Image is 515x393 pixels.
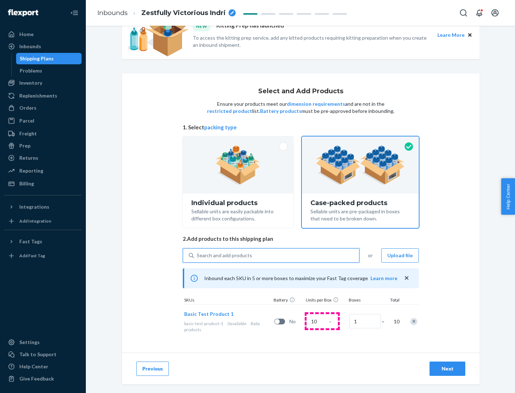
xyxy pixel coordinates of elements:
[184,310,234,318] button: Basic Test Product 1
[227,321,246,326] span: 0 available
[4,77,82,89] a: Inventory
[272,297,304,304] div: Battery
[310,207,410,222] div: Sellable units are pre-packaged in boxes that need to be broken down.
[8,9,38,16] img: Flexport logo
[216,145,260,185] img: individual-pack.facf35554cb0f1810c75b2bd6df2d64e.png
[19,104,36,111] div: Orders
[258,88,343,95] h1: Select and Add Products
[19,79,42,86] div: Inventory
[183,297,272,304] div: SKUs
[141,9,226,18] span: Zestfully Victorious Indri
[4,201,82,213] button: Integrations
[501,178,515,215] button: Help Center
[368,252,373,259] span: or
[19,203,49,210] div: Integrations
[136,362,169,376] button: Previous
[4,178,82,189] a: Billing
[19,339,40,346] div: Settings
[260,108,301,115] button: Battery products
[304,297,347,304] div: Units per Box
[4,165,82,176] a: Reporting
[4,373,82,384] button: Give Feedback
[183,268,419,288] div: Inbound each SKU in 5 or more boxes to maximize your Fast Tag coverage
[191,199,285,207] div: Individual products
[4,236,82,247] button: Fast Tags
[16,53,82,64] a: Shipping Plans
[4,349,82,360] a: Talk to Support
[67,6,82,20] button: Close Navigation
[97,9,128,17] a: Inbounds
[4,361,82,372] a: Help Center
[19,31,34,38] div: Home
[310,199,410,207] div: Case-packed products
[92,3,241,24] ol: breadcrumbs
[206,100,395,115] p: Ensure your products meet our and are not in the list. must be pre-approved before inbounding.
[349,314,381,328] input: Number of boxes
[193,21,211,31] div: NEW
[204,124,237,131] button: packing type
[466,31,474,39] button: Close
[19,351,57,358] div: Talk to Support
[184,321,223,326] span: basic-test-product-1
[216,21,284,31] p: Kitting Prep has launched
[4,140,82,151] a: Prep
[403,274,410,282] button: close
[16,65,82,76] a: Problems
[19,253,45,259] div: Add Fast Tag
[4,250,82,262] a: Add Fast Tag
[197,252,252,259] div: Search and add products
[289,318,304,325] span: No
[19,130,37,137] div: Freight
[436,365,459,372] div: Next
[20,67,42,74] div: Problems
[316,145,405,185] img: case-pack.59cecea509d18c883b923b81aeac6d0b.png
[207,108,252,115] button: restricted product
[4,128,82,139] a: Freight
[4,41,82,52] a: Inbounds
[19,43,41,50] div: Inbounds
[183,124,419,131] span: 1. Select
[184,320,271,333] div: Baby products
[287,100,345,108] button: dimension requirements
[392,318,399,325] span: 10
[19,154,38,161] div: Returns
[19,363,48,370] div: Help Center
[19,180,34,187] div: Billing
[437,31,465,39] button: Learn More
[183,235,419,243] span: 2. Add products to this shipping plan
[456,6,471,20] button: Open Search Box
[184,311,234,317] span: Basic Test Product 1
[4,102,82,114] a: Orders
[19,218,51,224] div: Add Integration
[4,152,82,164] a: Returns
[4,115,82,126] a: Parcel
[19,167,43,174] div: Reporting
[19,375,54,382] div: Give Feedback
[371,275,397,282] button: Learn more
[306,314,338,328] input: Case Quantity
[488,6,502,20] button: Open account menu
[4,29,82,40] a: Home
[19,238,42,245] div: Fast Tags
[19,117,34,124] div: Parcel
[19,92,57,99] div: Replenishments
[410,318,417,325] div: Remove Item
[472,6,486,20] button: Open notifications
[383,297,401,304] div: Total
[381,248,419,263] button: Upload file
[430,362,465,376] button: Next
[4,337,82,348] a: Settings
[19,142,30,149] div: Prep
[4,90,82,101] a: Replenishments
[347,297,383,304] div: Boxes
[193,34,431,49] p: To access the kitting prep service, add any kitted products requiring kitting preparation when yo...
[4,215,82,227] a: Add Integration
[191,207,285,222] div: Sellable units are easily packable into different box configurations.
[382,318,389,325] span: =
[20,55,54,62] div: Shipping Plans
